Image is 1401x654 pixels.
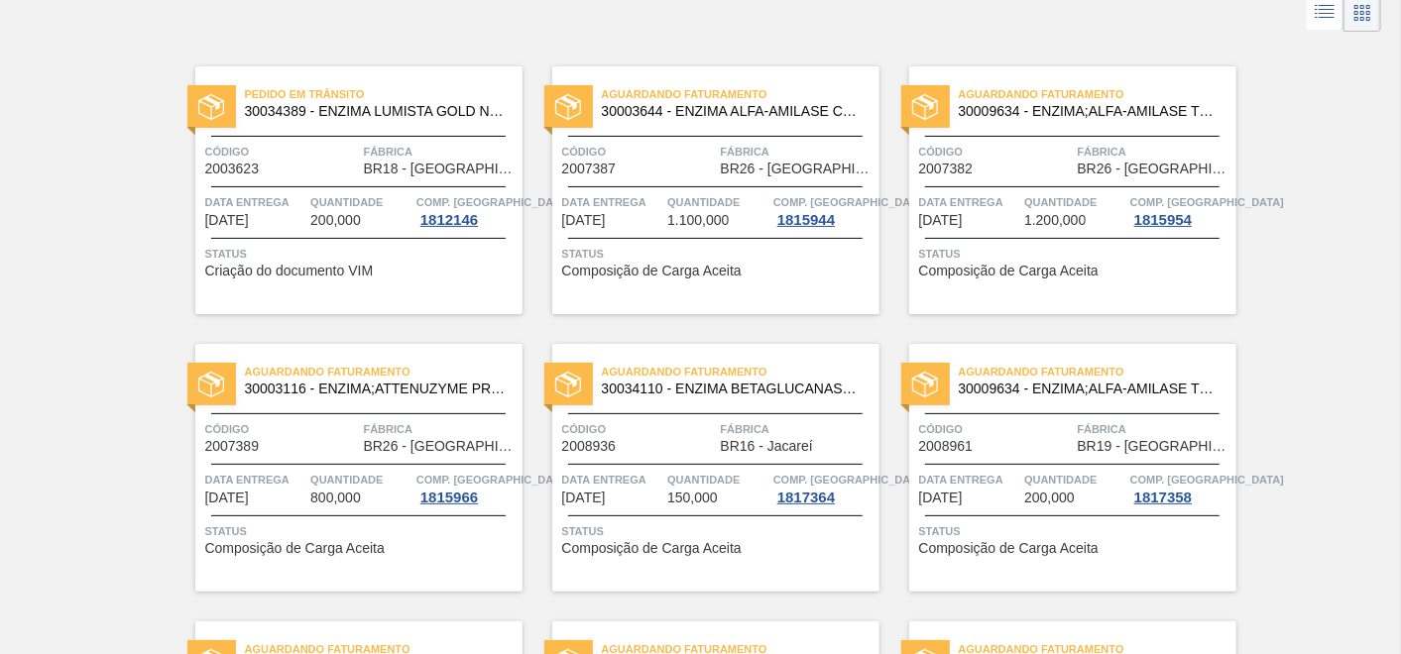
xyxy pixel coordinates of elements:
[245,84,523,104] span: Pedido em Trânsito
[245,381,507,396] span: 30003116 - ENZIMA;ATTENUZYME PRO;NOVOZYMES;
[959,84,1236,104] span: Aguardando Faturamento
[166,66,523,314] a: statusPedido em Trânsito30034389 - ENZIMA LUMISTA GOLD NOVONESIS 25KGCódigo2003623FábricaBR18 - [...
[919,470,1020,490] span: Data entrega
[1078,142,1231,162] span: Fábrica
[416,212,482,228] div: 1812146
[416,490,482,505] div: 1815966
[310,470,411,490] span: Quantidade
[919,162,974,176] span: 2007382
[773,470,875,505] a: Comp. [GEOGRAPHIC_DATA]1817364
[1024,213,1086,228] span: 1.200,000
[602,84,879,104] span: Aguardando Faturamento
[667,470,768,490] span: Quantidade
[602,381,864,396] span: 30034110 - ENZIMA BETAGLUCANASE ULTRAFLO PRIME
[245,362,523,381] span: Aguardando Faturamento
[1130,192,1284,212] span: Comp. Carga
[562,192,663,212] span: Data entrega
[198,372,224,397] img: status
[1130,470,1231,505] a: Comp. [GEOGRAPHIC_DATA]1817358
[1024,192,1125,212] span: Quantidade
[959,381,1221,396] span: 30009634 - ENZIMA;ALFA-AMILASE TERMOESTÁVEL;TERMAMY
[773,212,839,228] div: 1815944
[919,264,1099,278] span: Composição de Carga Aceita
[205,541,385,556] span: Composição de Carga Aceita
[205,470,306,490] span: Data entrega
[667,192,768,212] span: Quantidade
[416,192,570,212] span: Comp. Carga
[562,244,875,264] span: Status
[912,94,938,120] img: status
[205,213,249,228] span: 22/08/2025
[205,490,249,505] span: 25/08/2025
[364,419,518,439] span: Fábrica
[364,142,518,162] span: Fábrica
[1024,470,1125,490] span: Quantidade
[721,162,875,176] span: BR26 - Uberlândia
[562,541,742,556] span: Composição de Carga Aceita
[364,439,518,454] span: BR26 - Uberlândia
[416,470,570,490] span: Comp. Carga
[773,192,927,212] span: Comp. Carga
[879,344,1236,592] a: statusAguardando Faturamento30009634 - ENZIMA;ALFA-AMILASE TERMOESTÁVEL;TERMAMYCódigo2008961Fábri...
[919,213,963,228] span: 25/08/2025
[562,439,617,454] span: 2008936
[562,213,606,228] span: 25/08/2025
[773,490,839,505] div: 1817364
[205,264,374,278] span: Criação do documento VIM
[205,439,260,454] span: 2007389
[1078,439,1231,454] span: BR19 - Nova Rio
[667,213,729,228] span: 1.100,000
[416,470,518,505] a: Comp. [GEOGRAPHIC_DATA]1815966
[198,94,224,120] img: status
[912,372,938,397] img: status
[205,419,359,439] span: Código
[773,192,875,228] a: Comp. [GEOGRAPHIC_DATA]1815944
[959,104,1221,119] span: 30009634 - ENZIMA;ALFA-AMILASE TERMOESTÁVEL;TERMAMY
[1024,490,1075,505] span: 200,000
[562,142,716,162] span: Código
[364,162,518,176] span: BR18 - Pernambuco
[205,162,260,176] span: 2003623
[562,470,663,490] span: Data entrega
[721,439,813,454] span: BR16 - Jacareí
[310,192,411,212] span: Quantidade
[919,521,1231,541] span: Status
[721,419,875,439] span: Fábrica
[919,490,963,505] span: 27/08/2025
[523,66,879,314] a: statusAguardando Faturamento30003644 - ENZIMA ALFA-AMILASE CEREMIX FLEX MALTOGECódigo2007387Fábri...
[205,244,518,264] span: Status
[1130,192,1231,228] a: Comp. [GEOGRAPHIC_DATA]1815954
[919,541,1099,556] span: Composição de Carga Aceita
[562,162,617,176] span: 2007387
[602,104,864,119] span: 30003644 - ENZIMA ALFA-AMILASE CEREMIX FLEX MALTOGE
[205,521,518,541] span: Status
[310,490,361,505] span: 800,000
[919,419,1073,439] span: Código
[959,362,1236,381] span: Aguardando Faturamento
[1078,419,1231,439] span: Fábrica
[1130,490,1196,505] div: 1817358
[919,439,974,454] span: 2008961
[919,244,1231,264] span: Status
[523,344,879,592] a: statusAguardando Faturamento30034110 - ENZIMA BETAGLUCANASE ULTRAFLO PRIMECódigo2008936FábricaBR1...
[555,372,581,397] img: status
[245,104,507,119] span: 30034389 - ENZIMA LUMISTA GOLD NOVONESIS 25KG
[205,142,359,162] span: Código
[602,362,879,381] span: Aguardando Faturamento
[562,419,716,439] span: Código
[1130,212,1196,228] div: 1815954
[562,264,742,278] span: Composição de Carga Aceita
[721,142,875,162] span: Fábrica
[773,470,927,490] span: Comp. Carga
[1078,162,1231,176] span: BR26 - Uberlândia
[879,66,1236,314] a: statusAguardando Faturamento30009634 - ENZIMA;ALFA-AMILASE TERMOESTÁVEL;TERMAMYCódigo2007382Fábri...
[205,192,306,212] span: Data entrega
[416,192,518,228] a: Comp. [GEOGRAPHIC_DATA]1812146
[166,344,523,592] a: statusAguardando Faturamento30003116 - ENZIMA;ATTENUZYME PRO;NOVOZYMES;Código2007389FábricaBR26 -...
[919,142,1073,162] span: Código
[667,490,718,505] span: 150,000
[555,94,581,120] img: status
[919,192,1020,212] span: Data entrega
[562,521,875,541] span: Status
[310,213,361,228] span: 200,000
